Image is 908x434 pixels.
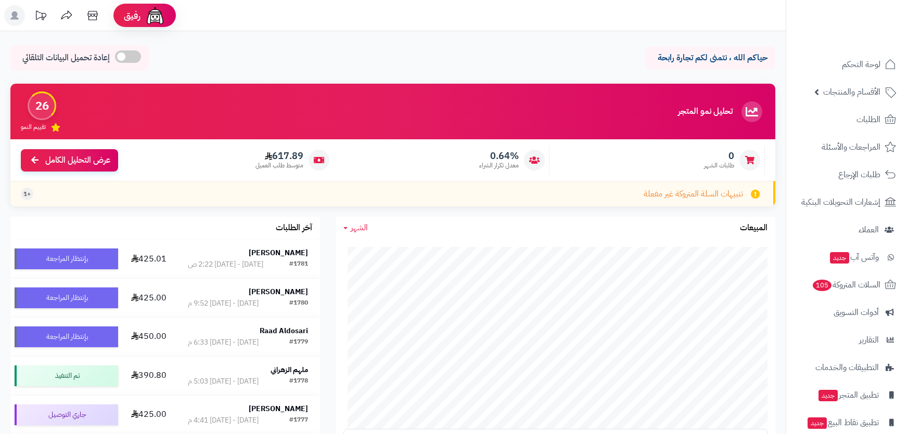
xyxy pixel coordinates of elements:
[792,52,902,77] a: لوحة التحكم
[145,5,165,26] img: ai-face.png
[792,300,902,325] a: أدوات التسويق
[819,390,838,401] span: جديد
[122,240,176,278] td: 425.01
[830,252,849,264] span: جديد
[22,52,110,64] span: إعادة تحميل البيانات التلقائي
[15,287,118,308] div: بإنتظار المراجعة
[792,190,902,215] a: إشعارات التحويلات البنكية
[859,333,879,347] span: التقارير
[15,248,118,269] div: بإنتظار المراجعة
[249,247,308,258] strong: [PERSON_NAME]
[792,327,902,352] a: التقارير
[859,222,879,237] span: العملاء
[271,364,308,375] strong: ملهم الزهراني
[276,223,312,233] h3: آخر الطلبات
[823,85,880,99] span: الأقسام والمنتجات
[289,337,308,348] div: #1779
[792,135,902,160] a: المراجعات والأسئلة
[829,250,879,265] span: وآتس آب
[792,107,902,132] a: الطلبات
[479,150,519,162] span: 0.64%
[351,221,368,234] span: الشهر
[15,404,118,425] div: جاري التوصيل
[792,272,902,297] a: السلات المتروكة105
[249,403,308,414] strong: [PERSON_NAME]
[15,365,118,386] div: تم التنفيذ
[834,305,879,320] span: أدوات التسويق
[15,326,118,347] div: بإنتظار المراجعة
[792,162,902,187] a: طلبات الإرجاع
[792,245,902,270] a: وآتس آبجديد
[21,149,118,172] a: عرض التحليل الكامل
[813,280,832,291] span: 105
[740,223,768,233] h3: المبيعات
[838,167,880,182] span: طلبات الإرجاع
[255,161,303,170] span: متوسط طلب العميل
[188,298,259,309] div: [DATE] - [DATE] 9:52 م
[289,298,308,309] div: #1780
[45,154,110,166] span: عرض التحليل الكامل
[842,57,880,72] span: لوحة التحكم
[808,417,827,429] span: جديد
[678,107,733,116] h3: تحليل نمو المتجر
[807,415,879,430] span: تطبيق نقاط البيع
[122,396,176,434] td: 425.00
[122,279,176,317] td: 425.00
[23,190,31,199] span: +1
[822,140,880,154] span: المراجعات والأسئلة
[188,337,259,348] div: [DATE] - [DATE] 6:33 م
[249,286,308,297] strong: [PERSON_NAME]
[653,52,768,64] p: حياكم الله ، نتمنى لكم تجارة رابحة
[122,357,176,395] td: 390.80
[289,415,308,426] div: #1777
[837,8,898,30] img: logo-2.png
[792,355,902,380] a: التطبيقات والخدمات
[704,161,734,170] span: طلبات الشهر
[289,376,308,387] div: #1778
[289,259,308,270] div: #1781
[856,112,880,127] span: الطلبات
[188,415,259,426] div: [DATE] - [DATE] 4:41 م
[792,383,902,407] a: تطبيق المتجرجديد
[343,222,368,234] a: الشهر
[792,217,902,242] a: العملاء
[815,360,879,375] span: التطبيقات والخدمات
[188,259,263,270] div: [DATE] - [DATE] 2:22 ص
[124,9,140,22] span: رفيق
[188,376,259,387] div: [DATE] - [DATE] 5:03 م
[704,150,734,162] span: 0
[260,325,308,336] strong: Raad Aldosari
[817,388,879,402] span: تطبيق المتجر
[801,195,880,209] span: إشعارات التحويلات البنكية
[644,188,743,200] span: تنبيهات السلة المتروكة غير مفعلة
[122,318,176,356] td: 450.00
[28,5,54,29] a: تحديثات المنصة
[812,278,880,292] span: السلات المتروكة
[255,150,303,162] span: 617.89
[479,161,519,170] span: معدل تكرار الشراء
[21,123,46,131] span: تقييم النمو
